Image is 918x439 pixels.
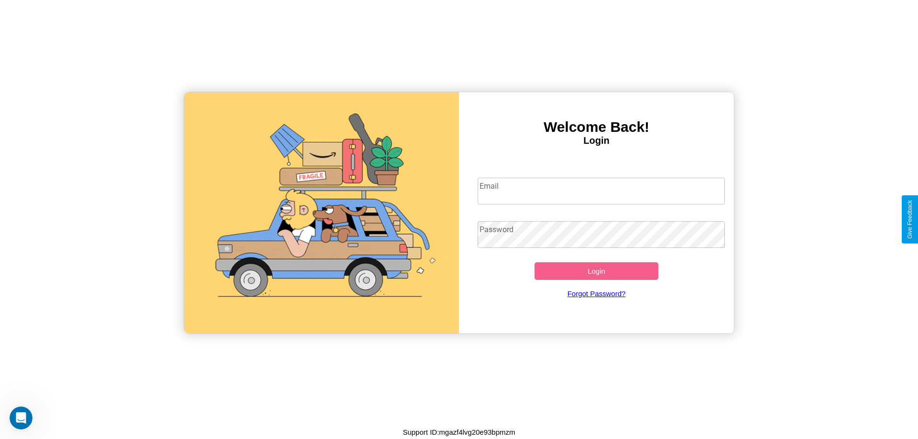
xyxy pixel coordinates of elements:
a: Forgot Password? [473,280,721,307]
p: Support ID: mgazf4lvg20e93bpmzm [403,426,515,439]
button: Login [535,262,658,280]
iframe: Intercom live chat [10,407,33,429]
h4: Login [459,135,734,146]
div: Give Feedback [907,200,913,239]
h3: Welcome Back! [459,119,734,135]
img: gif [184,92,459,333]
